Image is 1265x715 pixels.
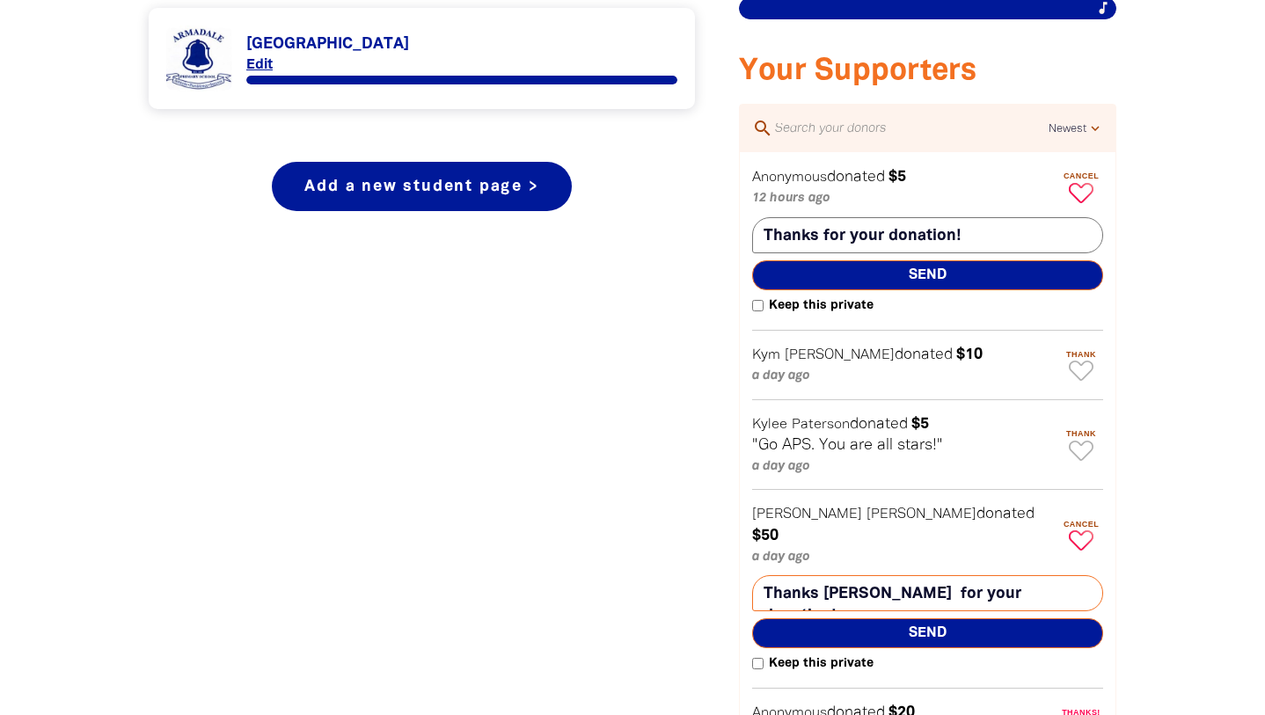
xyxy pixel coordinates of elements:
[773,117,1049,140] input: Search your donors
[752,295,874,317] label: Keep this private
[911,417,929,431] em: $5
[1059,429,1103,438] span: Thank
[764,295,874,317] span: Keep this private
[752,260,1103,290] button: Send
[752,188,1056,209] p: 12 hours ago
[895,347,953,361] span: donated
[1059,520,1103,529] span: Cancel
[272,162,571,211] a: Add a new student page >
[1059,343,1103,388] button: Thank
[752,300,764,311] input: Keep this private
[752,217,1103,253] textarea: Thanks for your donation!
[1059,164,1103,209] button: Cancel
[752,456,1056,478] p: a day ago
[752,435,1056,456] p: "Go APS. You are all stars!"
[752,419,787,431] em: Kylee
[752,529,779,543] em: $50
[866,508,976,521] em: [PERSON_NAME]
[752,547,1056,568] p: a day ago
[956,347,983,361] em: $10
[1059,513,1103,558] button: Cancel
[752,618,1103,648] button: Send
[166,26,677,91] div: Paginated content
[850,417,908,431] span: donated
[752,508,862,521] em: [PERSON_NAME]
[752,349,780,361] em: Kym
[976,507,1035,521] span: donated
[827,170,885,184] span: donated
[1059,350,1103,359] span: Thank
[752,171,827,184] em: Anonymous
[752,658,764,669] input: Keep this private
[888,170,906,184] em: $5
[739,58,977,85] span: Your Supporters
[752,118,773,139] i: search
[752,575,1103,611] textarea: Thanks [PERSON_NAME] for your donation!
[764,653,874,675] span: Keep this private
[1059,422,1103,467] button: Thank
[792,419,850,431] em: Paterson
[752,653,874,675] label: Keep this private
[752,366,1056,387] p: a day ago
[1059,171,1103,180] span: Cancel
[785,349,895,361] em: [PERSON_NAME]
